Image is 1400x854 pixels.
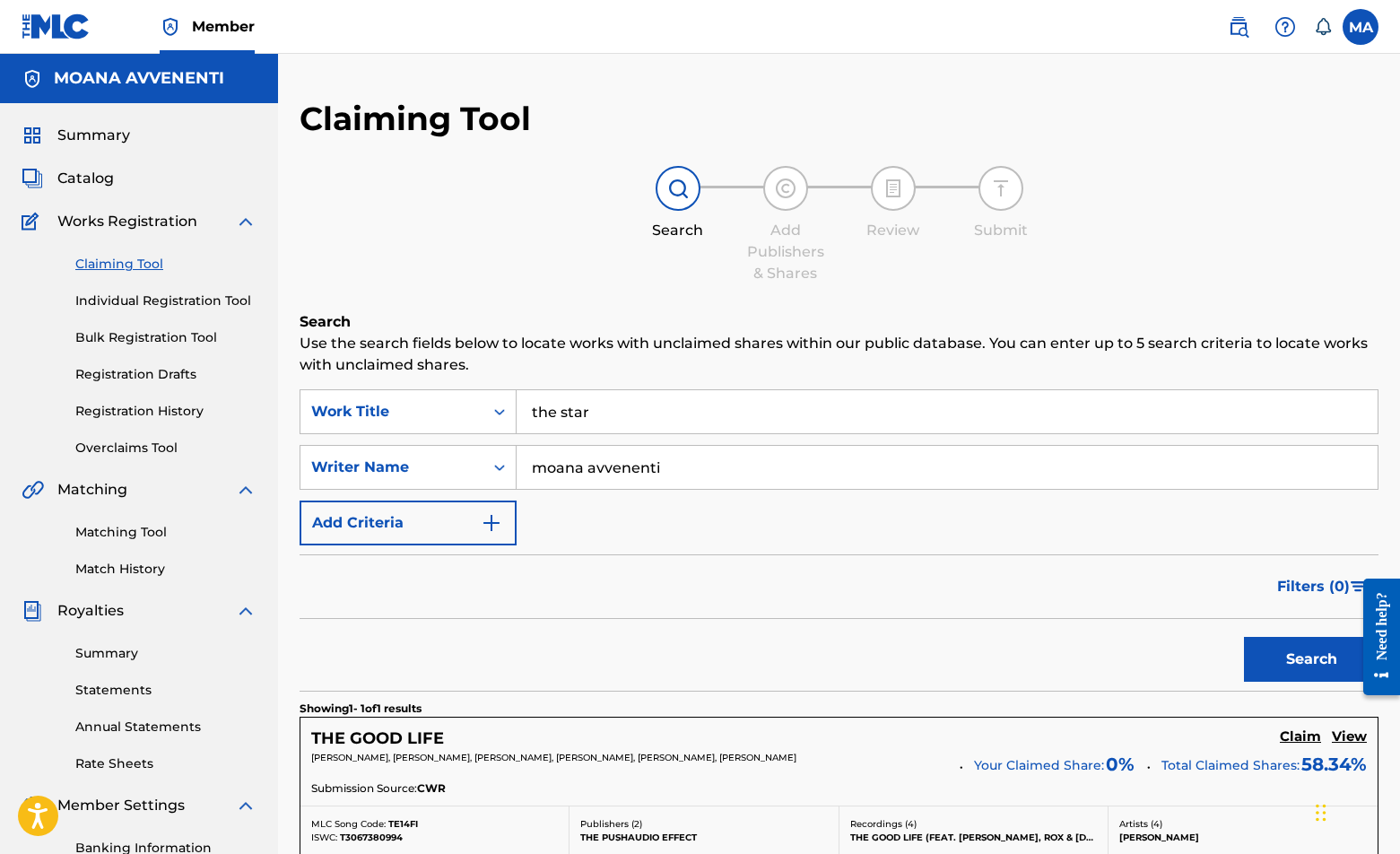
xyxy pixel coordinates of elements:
img: Royalties [22,600,43,622]
img: Matching [22,479,44,501]
p: Artists ( 4 ) [1119,817,1367,831]
h5: MOANA AVVENENTI [54,68,224,89]
img: search [1228,16,1249,38]
a: Match History [75,560,257,579]
img: Catalog [22,168,43,189]
p: THE GOOD LIFE (FEAT. [PERSON_NAME], ROX & [DOMAIN_NAME]) [850,831,1097,844]
img: Accounts [22,68,43,90]
a: Summary [75,644,257,663]
span: TE14FI [388,818,418,830]
div: Search [633,220,723,241]
span: Your Claimed Share: [974,756,1104,775]
a: Registration Drafts [75,365,257,384]
span: 0 % [1106,751,1135,778]
button: Add Criteria [300,501,517,545]
a: Rate Sheets [75,754,257,773]
span: Filters ( 0 ) [1277,576,1350,597]
a: View [1332,728,1367,748]
button: Filters (0) [1266,564,1378,609]
p: Publishers ( 2 ) [580,817,827,831]
div: Drag [1316,786,1326,840]
span: [PERSON_NAME], [PERSON_NAME], [PERSON_NAME], [PERSON_NAME], [PERSON_NAME], [PERSON_NAME] [311,752,796,763]
p: Use the search fields below to locate works with unclaimed shares within our public database. You... [300,333,1378,376]
img: Works Registration [22,211,45,232]
a: Claiming Tool [75,255,257,274]
span: Catalog [57,168,114,189]
div: User Menu [1343,9,1378,45]
img: Summary [22,125,43,146]
a: Individual Registration Tool [75,292,257,310]
a: CatalogCatalog [22,168,114,189]
span: MLC Song Code: [311,818,386,830]
h5: Claim [1280,728,1321,745]
a: Statements [75,681,257,700]
p: [PERSON_NAME] [1119,831,1367,844]
div: Help [1267,9,1303,45]
span: Submission Source: [311,780,417,797]
img: Top Rightsholder [160,16,181,38]
img: step indicator icon for Add Publishers & Shares [775,178,796,199]
img: step indicator icon for Submit [990,178,1012,199]
span: Royalties [57,600,124,622]
img: help [1274,16,1296,38]
img: expand [235,795,257,816]
img: expand [235,600,257,622]
a: SummarySummary [22,125,130,146]
span: CWR [417,780,446,797]
form: Search Form [300,389,1378,691]
p: Recordings ( 4 ) [850,817,1097,831]
p: Showing 1 - 1 of 1 results [300,701,422,717]
a: Bulk Registration Tool [75,328,257,347]
div: Writer Name [311,457,473,478]
a: Annual Statements [75,718,257,736]
button: Search [1244,637,1378,682]
img: MLC Logo [22,13,91,39]
a: Public Search [1221,9,1257,45]
iframe: Chat Widget [1310,768,1400,854]
h6: Search [300,311,1378,333]
iframe: Resource Center [1350,560,1400,713]
div: Review [848,220,938,241]
img: expand [235,479,257,501]
div: Notifications [1314,18,1332,36]
span: Works Registration [57,211,197,232]
span: Member [192,16,255,37]
div: Submit [956,220,1046,241]
img: expand [235,211,257,232]
h5: THE GOOD LIFE [311,728,444,749]
h2: Claiming Tool [300,99,531,139]
span: T3067380994 [340,832,403,843]
p: THE PUSHAUDIO EFFECT [580,831,827,844]
span: ISWC: [311,832,337,843]
a: Matching Tool [75,523,257,542]
span: Member Settings [57,795,185,816]
img: Member Settings [22,795,43,816]
div: Work Title [311,401,473,423]
img: step indicator icon for Review [883,178,904,199]
img: 9d2ae6d4665cec9f34b9.svg [481,512,502,534]
img: step indicator icon for Search [667,178,689,199]
span: Summary [57,125,130,146]
span: Total Claimed Shares: [1161,757,1300,773]
h5: View [1332,728,1367,745]
a: Overclaims Tool [75,439,257,457]
span: Matching [57,479,127,501]
span: 58.34 % [1301,751,1367,778]
div: Add Publishers & Shares [741,220,830,284]
a: Registration History [75,402,257,421]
